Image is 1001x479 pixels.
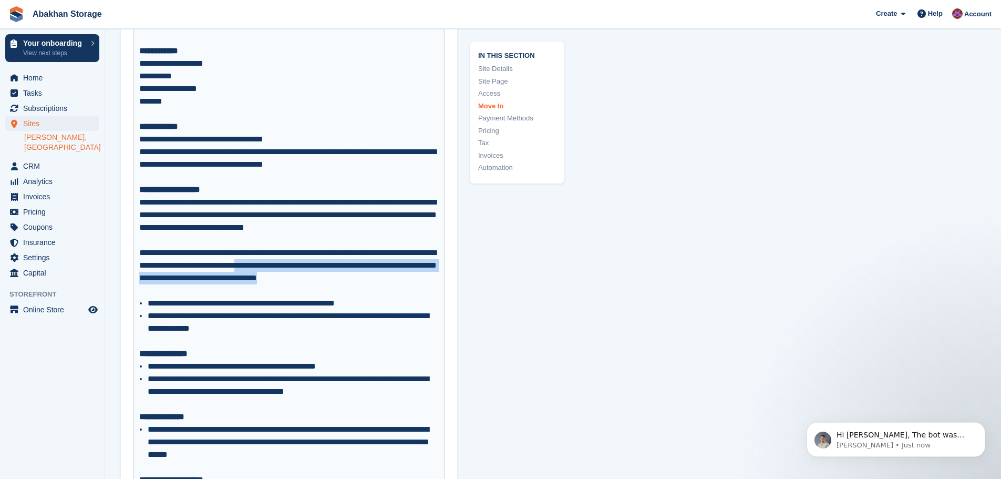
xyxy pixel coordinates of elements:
[478,162,556,173] a: Automation
[23,86,86,100] span: Tasks
[478,150,556,160] a: Invoices
[478,113,556,124] a: Payment Methods
[23,39,86,47] p: Your onboarding
[478,138,556,148] a: Tax
[5,235,99,250] a: menu
[5,189,99,204] a: menu
[23,220,86,235] span: Coupons
[5,34,99,62] a: Your onboarding View next steps
[23,116,86,131] span: Sites
[5,220,99,235] a: menu
[5,205,99,219] a: menu
[5,101,99,116] a: menu
[23,235,86,250] span: Insurance
[23,266,86,280] span: Capital
[478,88,556,99] a: Access
[23,48,86,58] p: View next steps
[964,9,992,19] span: Account
[23,174,86,189] span: Analytics
[23,205,86,219] span: Pricing
[5,86,99,100] a: menu
[23,159,86,174] span: CRM
[478,100,556,111] a: Move In
[952,8,963,19] img: William Abakhan
[5,70,99,85] a: menu
[5,116,99,131] a: menu
[28,5,106,23] a: Abakhan Storage
[5,159,99,174] a: menu
[478,76,556,86] a: Site Page
[24,133,99,152] a: [PERSON_NAME], [GEOGRAPHIC_DATA]
[928,8,943,19] span: Help
[876,8,897,19] span: Create
[478,49,556,59] span: In this section
[9,289,105,300] span: Storefront
[87,303,99,316] a: Preview store
[478,64,556,74] a: Site Details
[5,174,99,189] a: menu
[5,302,99,317] a: menu
[5,266,99,280] a: menu
[23,70,86,85] span: Home
[478,125,556,136] a: Pricing
[5,250,99,265] a: menu
[23,302,86,317] span: Online Store
[23,189,86,204] span: Invoices
[8,6,24,22] img: stora-icon-8386f47178a22dfd0bd8f6a31ec36ba5ce8667c1dd55bd0f319d3a0aa187defe.svg
[23,250,86,265] span: Settings
[791,400,1001,474] iframe: Intercom notifications message
[23,101,86,116] span: Subscriptions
